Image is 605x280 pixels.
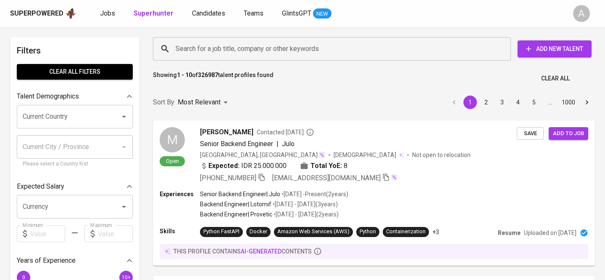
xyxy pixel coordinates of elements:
p: Backend Engineer | Lotomif [200,200,271,208]
span: 8 [344,161,347,171]
a: GlintsGPT NEW [282,8,331,19]
div: Containerization [386,228,426,236]
button: Open [118,201,130,213]
p: • [DATE] - [DATE] ( 2 years ) [272,210,339,219]
b: 1 - 10 [177,72,192,78]
p: Uploaded on [DATE] [524,229,576,237]
p: Most Relevant [178,97,221,107]
a: Superpoweredapp logo [10,7,76,20]
button: page 1 [463,96,477,109]
button: Add to job [549,127,588,140]
a: Jobs [100,8,117,19]
span: Jobs [100,9,115,17]
span: Save [521,129,539,139]
div: … [543,98,557,107]
h6: Filters [17,44,133,57]
div: M [160,127,185,152]
div: IDR 25.000.000 [200,161,287,171]
p: +3 [432,228,439,236]
span: Julo [282,140,295,148]
div: Docker [250,228,267,236]
span: [DEMOGRAPHIC_DATA] [334,151,397,159]
button: Clear All filters [17,64,133,80]
button: Open [118,111,130,123]
b: Expected: [208,161,239,171]
b: Superhunter [134,9,174,17]
a: Teams [244,8,265,19]
span: Add New Talent [524,44,585,54]
span: Teams [244,9,263,17]
button: Go to page 1000 [559,96,578,109]
p: this profile contains contents [174,247,312,256]
p: Years of Experience [17,256,76,266]
b: 326987 [198,72,218,78]
span: [PHONE_NUMBER] [200,174,256,182]
p: Resume [498,229,521,237]
span: Candidates [192,9,225,17]
span: Open [163,157,182,165]
span: Clear All [541,73,570,84]
span: [PERSON_NAME] [200,127,253,137]
div: Python FastAPI [203,228,239,236]
span: AI-generated [241,248,281,255]
span: NEW [313,10,331,18]
p: • [DATE] - Present ( 2 years ) [280,190,348,198]
span: [EMAIL_ADDRESS][DOMAIN_NAME] [272,174,381,182]
button: Add New Talent [518,40,592,57]
span: Add to job [553,129,584,139]
div: Years of Experience [17,252,133,269]
button: Go to page 5 [527,96,541,109]
b: Total YoE: [310,161,342,171]
div: Expected Salary [17,178,133,195]
p: Skills [160,227,200,235]
div: Python [360,228,376,236]
input: Value [30,225,65,242]
div: Superpowered [10,9,63,19]
p: Backend Engineer | Provetic [200,210,272,219]
button: Go to page 3 [495,96,509,109]
div: A [573,5,590,22]
span: GlintsGPT [282,9,311,17]
span: Senior Backend Engineer [200,140,273,148]
nav: pagination navigation [446,96,595,109]
p: Please select a Country first [23,160,127,168]
p: Not open to relocation [412,151,471,159]
p: Showing of talent profiles found [153,71,274,86]
button: Go to next page [580,96,594,109]
p: • [DATE] - [DATE] ( 3 years ) [271,200,338,208]
svg: By Batam recruiter [306,128,314,136]
p: Senior Backend Engineer | Julo [200,190,280,198]
img: app logo [65,7,76,20]
button: Clear All [538,71,573,86]
p: Expected Salary [17,181,64,192]
p: Talent Demographics [17,91,79,101]
a: Superhunter [134,8,175,19]
span: Contacted [DATE] [257,128,314,136]
button: Go to page 4 [511,96,525,109]
div: Most Relevant [178,95,231,110]
div: Talent Demographics [17,88,133,105]
input: Value [98,225,133,242]
img: magic_wand.svg [391,174,397,181]
a: MOpen[PERSON_NAME]Contacted [DATE]Senior Backend Engineer|Julo[GEOGRAPHIC_DATA], [GEOGRAPHIC_DATA... [153,120,595,266]
img: magic_wand.svg [318,152,325,158]
p: Sort By [153,97,174,107]
p: Experiences [160,190,200,198]
div: Amazon Web Services (AWS) [277,228,350,236]
span: Clear All filters [24,67,126,77]
button: Save [517,127,544,140]
div: [GEOGRAPHIC_DATA], [GEOGRAPHIC_DATA] [200,151,325,159]
a: Candidates [192,8,227,19]
button: Go to page 2 [479,96,493,109]
span: | [276,139,279,149]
